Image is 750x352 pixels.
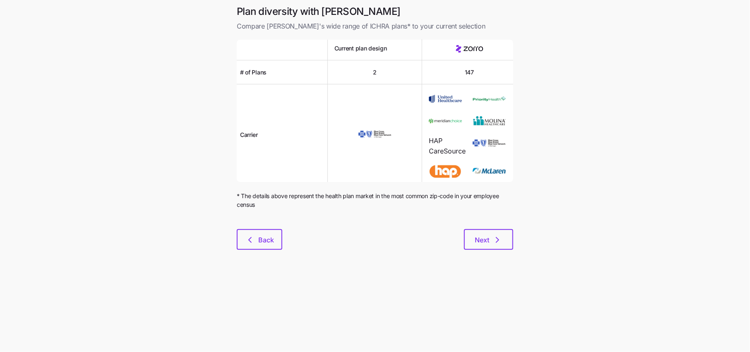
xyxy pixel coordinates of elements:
[473,136,506,151] img: Carrier
[429,136,466,156] span: HAP CareSource
[473,163,506,179] img: Carrier
[429,163,462,179] img: Carrier
[237,192,513,209] span: * The details above represent the health plan market in the most common zip-code in your employee...
[429,91,462,107] img: Carrier
[237,229,282,250] button: Back
[473,113,506,129] img: Carrier
[334,44,387,53] span: Current plan design
[473,91,506,107] img: Carrier
[258,235,274,245] span: Back
[240,131,258,139] span: Carrier
[240,68,267,77] span: # of Plans
[358,127,392,143] img: Carrier
[237,21,513,31] span: Compare [PERSON_NAME]'s wide range of ICHRA plans* to your current selection
[429,113,462,129] img: Carrier
[465,68,474,77] span: 147
[373,68,377,77] span: 2
[237,5,513,18] h1: Plan diversity with [PERSON_NAME]
[464,229,513,250] button: Next
[475,235,489,245] span: Next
